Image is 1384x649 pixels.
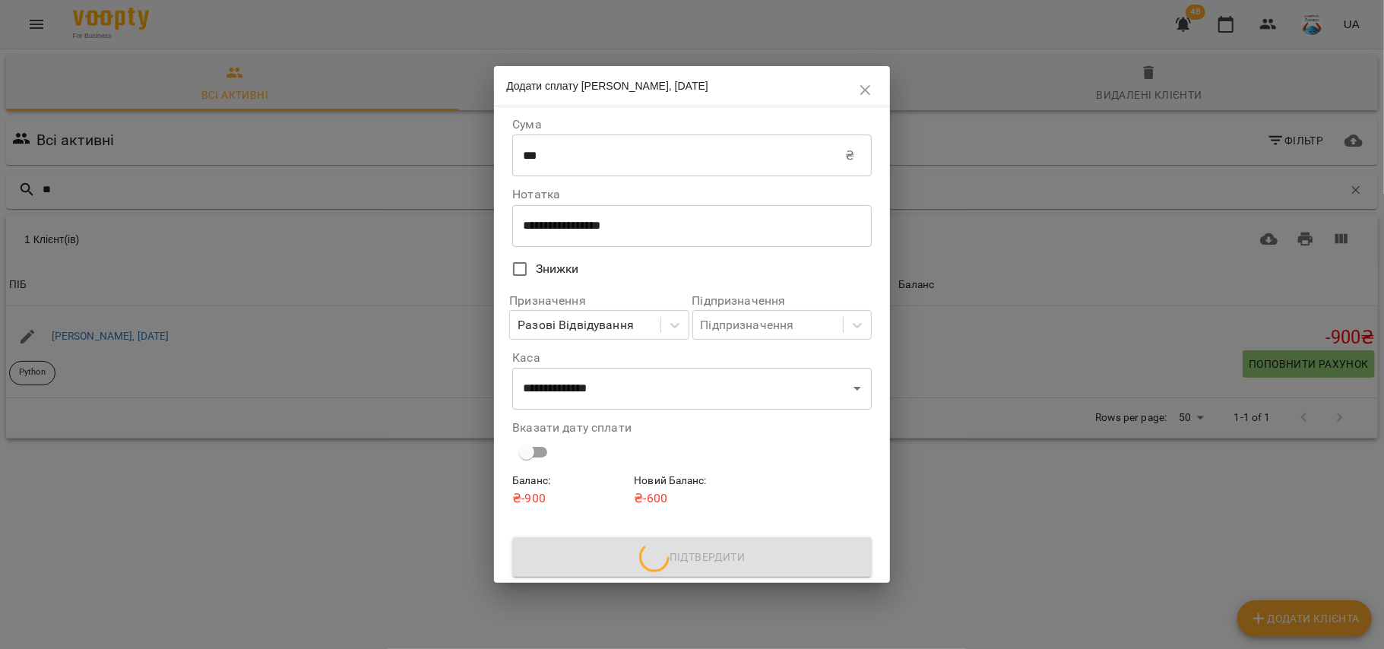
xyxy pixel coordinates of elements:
[634,489,749,508] p: ₴ -600
[536,260,579,278] span: Знижки
[506,80,708,92] span: Додати сплату [PERSON_NAME], [DATE]
[512,352,871,364] label: Каса
[846,147,855,165] p: ₴
[512,422,871,434] label: Вказати дату сплати
[512,473,628,489] h6: Баланс :
[509,295,689,307] label: Призначення
[512,188,871,201] label: Нотатка
[701,316,794,334] div: Підпризначення
[512,489,628,508] p: ₴ -900
[692,295,872,307] label: Підпризначення
[634,473,749,489] h6: Новий Баланс :
[518,316,634,334] div: Разові Відвідування
[512,119,871,131] label: Сума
